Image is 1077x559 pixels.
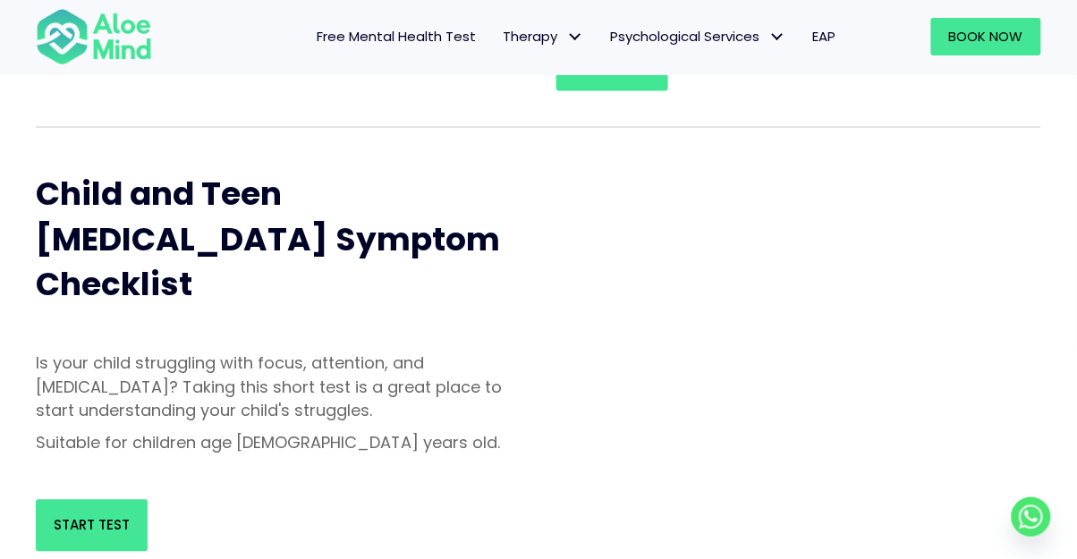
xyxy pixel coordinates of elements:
span: Psychological Services: submenu [764,24,790,50]
span: Child and Teen [MEDICAL_DATA] Symptom Checklist [36,172,500,308]
a: Whatsapp [1012,497,1051,537]
a: EAP [799,18,849,55]
span: EAP [812,27,835,46]
a: Start Test [36,500,148,552]
a: TherapyTherapy: submenu [489,18,597,55]
span: Book Now [949,27,1023,46]
nav: Menu [171,18,850,55]
a: Free Mental Health Test [303,18,489,55]
span: Free Mental Health Test [317,27,476,46]
span: Start Test [54,516,130,535]
span: Therapy [503,27,583,46]
a: Book Now [931,18,1041,55]
a: Psychological ServicesPsychological Services: submenu [597,18,799,55]
p: Suitable for children age [DEMOGRAPHIC_DATA] years old. [36,432,521,455]
p: Is your child struggling with focus, attention, and [MEDICAL_DATA]? Taking this short test is a g... [36,352,521,422]
span: Therapy: submenu [562,24,588,50]
span: Psychological Services [610,27,785,46]
img: Aloe mind Logo [36,7,152,66]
